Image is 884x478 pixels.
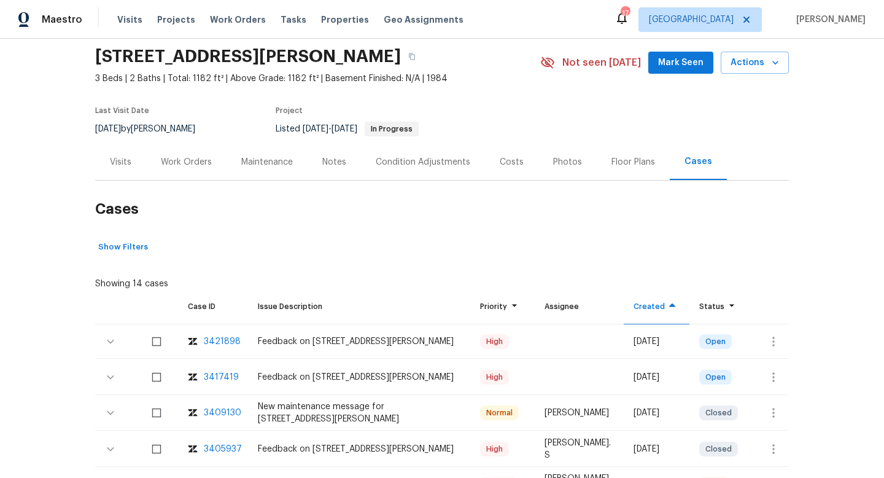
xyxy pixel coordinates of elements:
span: Not seen [DATE] [562,57,641,69]
a: zendesk-icon3421898 [188,335,238,348]
div: Floor Plans [611,156,655,168]
span: 3 Beds | 2 Baths | Total: 1182 ft² | Above Grade: 1182 ft² | Basement Finished: N/A | 1984 [95,72,540,85]
span: In Progress [366,125,417,133]
span: Maestro [42,14,82,26]
span: Closed [700,443,737,455]
div: Status [699,300,739,313]
div: Notes [322,156,346,168]
span: Properties [321,14,369,26]
span: Mark Seen [658,55,704,71]
span: High [481,335,508,348]
div: 3405937 [204,443,242,455]
button: Show Filters [95,238,151,257]
div: [DATE] [634,443,680,455]
span: Visits [117,14,142,26]
div: Assignee [545,300,614,313]
a: zendesk-icon3409130 [188,407,238,419]
div: Case ID [188,300,238,313]
button: Mark Seen [648,52,713,74]
div: Feedback on [STREET_ADDRESS][PERSON_NAME] [258,371,460,383]
span: Closed [700,407,737,419]
span: Geo Assignments [384,14,463,26]
span: Normal [481,407,518,419]
div: Work Orders [161,156,212,168]
span: [DATE] [331,125,357,133]
span: [DATE] [303,125,328,133]
div: [PERSON_NAME] [545,407,614,419]
div: [DATE] [634,407,680,419]
div: [DATE] [634,335,680,348]
span: High [481,371,508,383]
div: Priority [480,300,525,313]
div: [PERSON_NAME]. S [545,437,614,461]
span: Actions [731,55,779,71]
div: Costs [500,156,524,168]
span: Open [700,335,731,348]
div: New maintenance message for [STREET_ADDRESS][PERSON_NAME] [258,401,460,425]
h2: Cases [95,181,789,238]
span: [DATE] [95,125,121,133]
div: [DATE] [634,371,680,383]
div: 3409130 [204,407,241,419]
div: 3421898 [204,335,241,348]
a: zendesk-icon3405937 [188,443,238,455]
span: Projects [157,14,195,26]
div: Feedback on [STREET_ADDRESS][PERSON_NAME] [258,335,460,348]
span: [GEOGRAPHIC_DATA] [649,14,734,26]
div: 17 [621,7,629,20]
button: Actions [721,52,789,74]
span: Listed [276,125,419,133]
div: Created [634,300,680,313]
div: Showing 14 cases [95,273,168,290]
span: High [481,443,508,455]
div: 3417419 [204,371,239,383]
div: Issue Description [258,300,460,313]
span: Open [700,371,731,383]
span: Show Filters [98,240,148,254]
span: Tasks [281,15,306,24]
h2: [STREET_ADDRESS][PERSON_NAME] [95,50,401,63]
span: [PERSON_NAME] [791,14,866,26]
span: Last Visit Date [95,107,149,114]
div: Maintenance [241,156,293,168]
div: Visits [110,156,131,168]
a: zendesk-icon3417419 [188,371,238,383]
div: Photos [553,156,582,168]
div: Feedback on [STREET_ADDRESS][PERSON_NAME] [258,443,460,455]
div: by [PERSON_NAME] [95,122,210,136]
img: zendesk-icon [188,443,198,455]
img: zendesk-icon [188,335,198,348]
span: Work Orders [210,14,266,26]
div: Cases [684,155,712,168]
span: Project [276,107,303,114]
div: Condition Adjustments [376,156,470,168]
span: - [303,125,357,133]
img: zendesk-icon [188,407,198,419]
img: zendesk-icon [188,371,198,383]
